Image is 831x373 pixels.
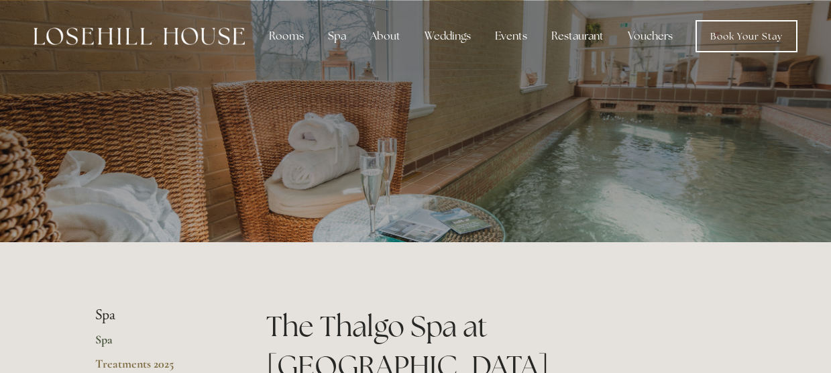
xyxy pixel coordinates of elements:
a: Vouchers [617,23,683,50]
div: Rooms [258,23,315,50]
img: Losehill House [34,28,245,45]
div: Restaurant [541,23,614,50]
div: Events [484,23,538,50]
div: Spa [317,23,357,50]
div: About [359,23,411,50]
div: Weddings [414,23,482,50]
a: Spa [95,332,223,356]
li: Spa [95,307,223,324]
a: Book Your Stay [696,20,797,52]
